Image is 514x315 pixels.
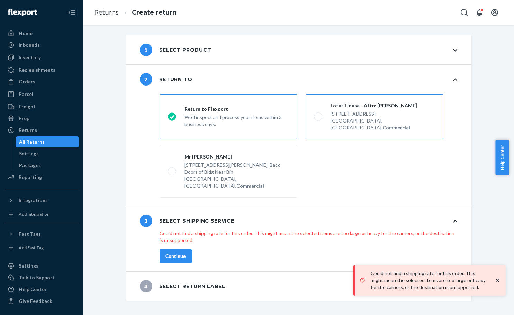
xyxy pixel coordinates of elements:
[19,274,55,281] div: Talk to Support
[457,6,471,19] button: Open Search Box
[331,102,435,109] div: Lotus House - Attn: [PERSON_NAME]
[184,153,289,160] div: Mr [PERSON_NAME]
[4,52,79,63] a: Inventory
[19,162,41,169] div: Packages
[19,298,52,305] div: Give Feedback
[140,215,152,227] span: 3
[184,112,289,128] div: We'll inspect and process your items within 3 business days.
[19,91,33,98] div: Parcel
[140,73,152,85] span: 2
[4,195,79,206] button: Integrations
[65,6,79,19] button: Close Navigation
[4,28,79,39] a: Home
[19,103,36,110] div: Freight
[140,44,211,56] div: Select product
[382,125,410,130] strong: Commercial
[140,280,152,292] span: 4
[132,9,177,16] a: Create return
[4,172,79,183] a: Reporting
[19,78,35,85] div: Orders
[4,101,79,112] a: Freight
[16,148,79,159] a: Settings
[160,230,457,244] p: Could not find a shipping rate for this order. This might mean the selected items are too large o...
[140,73,192,85] div: Return to
[494,277,501,284] svg: close toast
[4,272,79,283] a: Talk to Support
[4,89,79,100] a: Parcel
[19,115,29,122] div: Prep
[19,286,47,293] div: Help Center
[160,249,192,263] button: Continue
[89,2,182,23] ol: breadcrumbs
[16,160,79,171] a: Packages
[19,66,55,73] div: Replenishments
[371,270,487,291] p: Could not find a shipping rate for this order. This might mean the selected items are too large o...
[331,110,435,117] div: [STREET_ADDRESS]
[19,231,41,237] div: Fast Tags
[19,150,39,157] div: Settings
[19,42,40,48] div: Inbounds
[4,284,79,295] a: Help Center
[4,113,79,124] a: Prep
[4,64,79,75] a: Replenishments
[236,183,264,189] strong: Commercial
[165,253,186,260] div: Continue
[184,106,289,112] div: Return to Flexport
[140,44,152,56] span: 1
[19,262,38,269] div: Settings
[4,209,79,220] a: Add Integration
[4,242,79,253] a: Add Fast Tag
[8,9,37,16] img: Flexport logo
[19,197,48,204] div: Integrations
[184,175,289,189] div: [GEOGRAPHIC_DATA], [GEOGRAPHIC_DATA],
[94,9,119,16] a: Returns
[19,245,44,251] div: Add Fast Tag
[140,215,234,227] div: Select shipping service
[4,76,79,87] a: Orders
[331,117,435,131] div: [GEOGRAPHIC_DATA], [GEOGRAPHIC_DATA],
[4,296,79,307] button: Give Feedback
[472,6,486,19] button: Open notifications
[4,39,79,51] a: Inbounds
[4,260,79,271] a: Settings
[19,174,42,181] div: Reporting
[19,54,41,61] div: Inventory
[19,127,37,134] div: Returns
[184,162,289,175] div: [STREET_ADDRESS][PERSON_NAME], Back Doors of Bldg Near Bin
[4,125,79,136] a: Returns
[19,211,49,217] div: Add Integration
[488,6,502,19] button: Open account menu
[16,136,79,147] a: All Returns
[4,228,79,240] button: Fast Tags
[19,138,45,145] div: All Returns
[140,280,225,292] div: Select return label
[19,30,33,37] div: Home
[495,140,509,175] button: Help Center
